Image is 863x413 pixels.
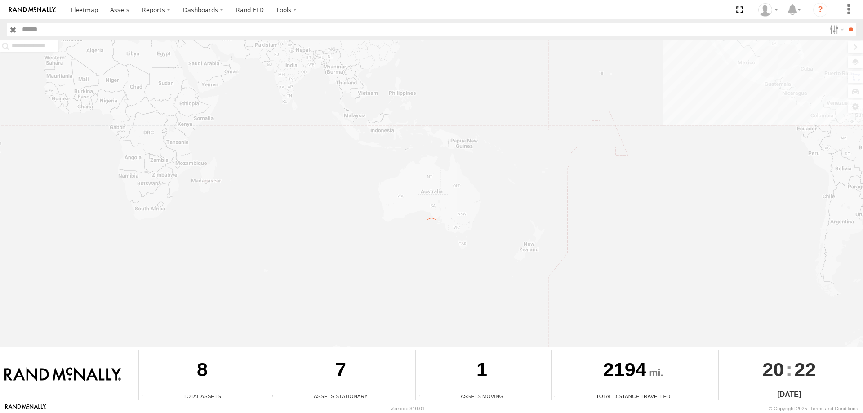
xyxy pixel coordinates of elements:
div: Assets Stationary [269,392,412,400]
a: Terms and Conditions [810,406,858,411]
div: 7 [269,350,412,392]
span: 22 [794,350,816,389]
div: 2194 [552,350,715,392]
span: 20 [762,350,784,389]
div: : [719,350,860,389]
div: © Copyright 2025 - [769,406,858,411]
div: Total distance travelled by all assets within specified date range and applied filters [552,393,565,400]
img: Rand McNally [4,367,121,382]
div: Chase Tanke [755,3,781,17]
a: Visit our Website [5,404,46,413]
div: Version: 310.01 [391,406,425,411]
i: ? [813,3,827,17]
div: Total number of assets current stationary. [269,393,283,400]
div: Total Assets [139,392,266,400]
div: Total number of Enabled Assets [139,393,152,400]
div: Total Distance Travelled [552,392,715,400]
img: rand-logo.svg [9,7,56,13]
div: 1 [416,350,547,392]
div: [DATE] [719,389,860,400]
label: Search Filter Options [826,23,845,36]
div: Total number of assets current in transit. [416,393,429,400]
div: Assets Moving [416,392,547,400]
div: 8 [139,350,266,392]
